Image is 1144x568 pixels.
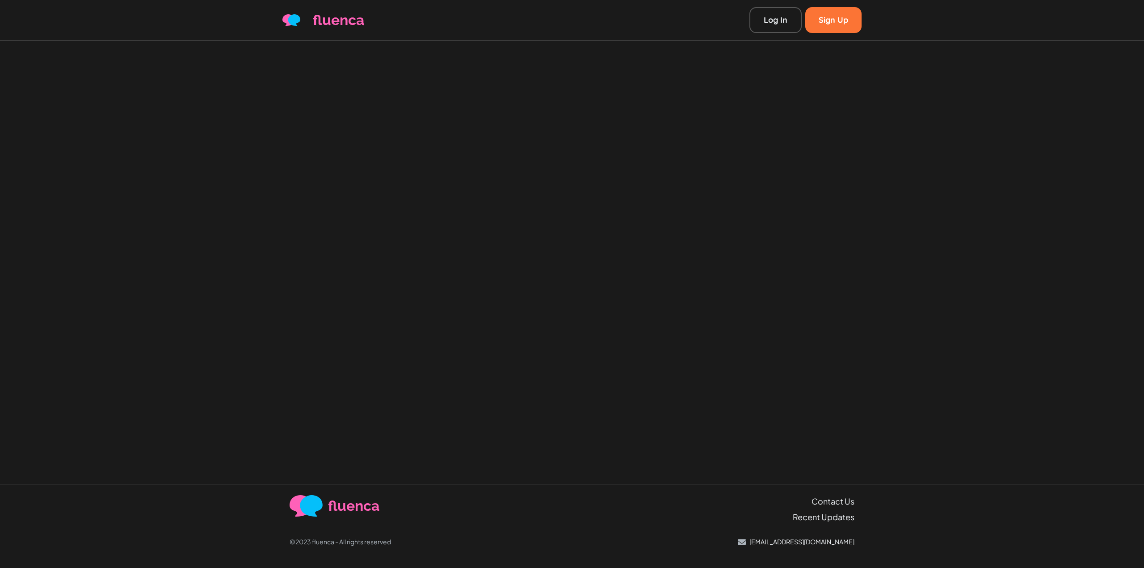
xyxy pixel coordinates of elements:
iframe: Ybug feedback widget [1126,258,1144,311]
a: Contact Us [812,495,854,507]
span: fluenca [313,9,364,31]
a: Sign Up [805,7,862,33]
a: Log In [749,7,802,33]
a: Recent Updates [793,511,854,523]
span: fluenca [328,495,379,517]
p: [EMAIL_ADDRESS][DOMAIN_NAME] [749,537,854,547]
p: ©2023 fluenca - All rights reserved [290,537,391,547]
a: [EMAIL_ADDRESS][DOMAIN_NAME] [738,537,854,547]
